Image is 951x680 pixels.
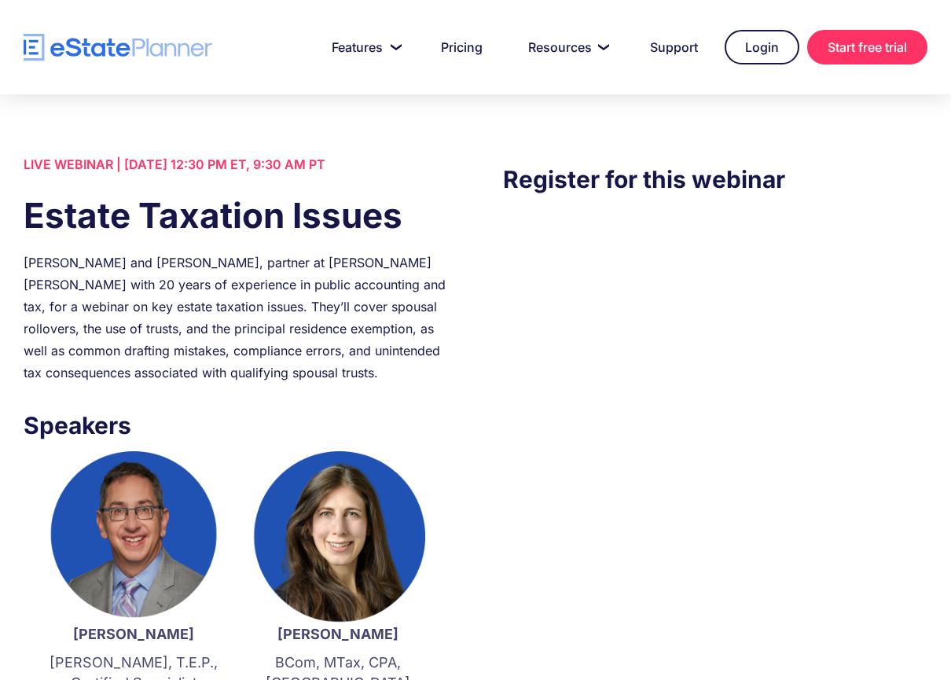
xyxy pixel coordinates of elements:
a: Login [725,30,799,64]
a: Start free trial [807,30,927,64]
h1: Estate Taxation Issues [24,191,449,240]
strong: [PERSON_NAME] [73,626,194,642]
h3: Speakers [24,407,449,443]
a: Pricing [422,31,501,63]
a: Features [313,31,414,63]
strong: [PERSON_NAME] [277,626,398,642]
div: LIVE WEBINAR | [DATE] 12:30 PM ET, 9:30 AM PT [24,153,449,175]
div: [PERSON_NAME] and [PERSON_NAME], partner at [PERSON_NAME] [PERSON_NAME] with 20 years of experien... [24,252,449,384]
h3: Register for this webinar [503,161,928,197]
a: home [24,34,212,61]
a: Resources [509,31,623,63]
a: Support [631,31,717,63]
iframe: Form 0 [503,229,928,496]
